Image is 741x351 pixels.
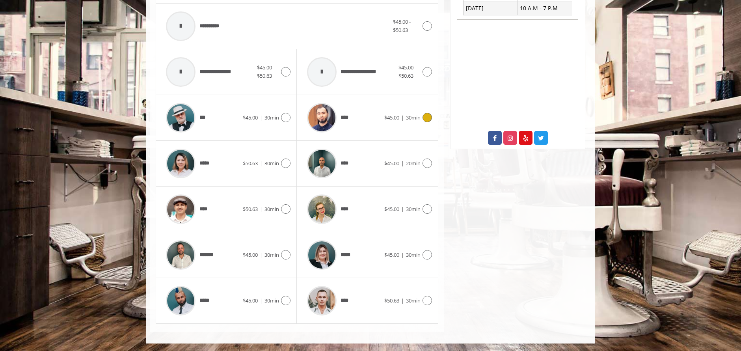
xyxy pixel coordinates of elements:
span: $45.00 - $50.63 [393,18,411,34]
span: $45.00 [243,297,258,304]
span: $45.00 [243,114,258,121]
span: | [401,160,404,167]
span: | [260,251,263,258]
span: 30min [264,160,279,167]
span: $50.63 [243,160,258,167]
span: 30min [264,205,279,213]
span: | [401,205,404,213]
span: $45.00 [384,160,399,167]
span: | [260,205,263,213]
span: $45.00 [384,251,399,258]
span: | [260,114,263,121]
td: [DATE] [464,2,518,15]
td: 10 A.M - 7 P.M [518,2,572,15]
span: $45.00 - $50.63 [398,64,416,79]
span: 30min [264,251,279,258]
span: $50.63 [384,297,399,304]
span: | [401,251,404,258]
span: 30min [264,297,279,304]
span: | [401,114,404,121]
span: | [260,160,263,167]
span: $50.63 [243,205,258,213]
span: $45.00 [384,114,399,121]
span: 20min [406,160,421,167]
span: 30min [406,114,421,121]
span: 30min [406,297,421,304]
span: | [401,297,404,304]
span: 30min [406,205,421,213]
span: 30min [406,251,421,258]
span: $45.00 - $50.63 [257,64,275,79]
span: $45.00 [384,205,399,213]
span: $45.00 [243,251,258,258]
span: | [260,297,263,304]
span: 30min [264,114,279,121]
